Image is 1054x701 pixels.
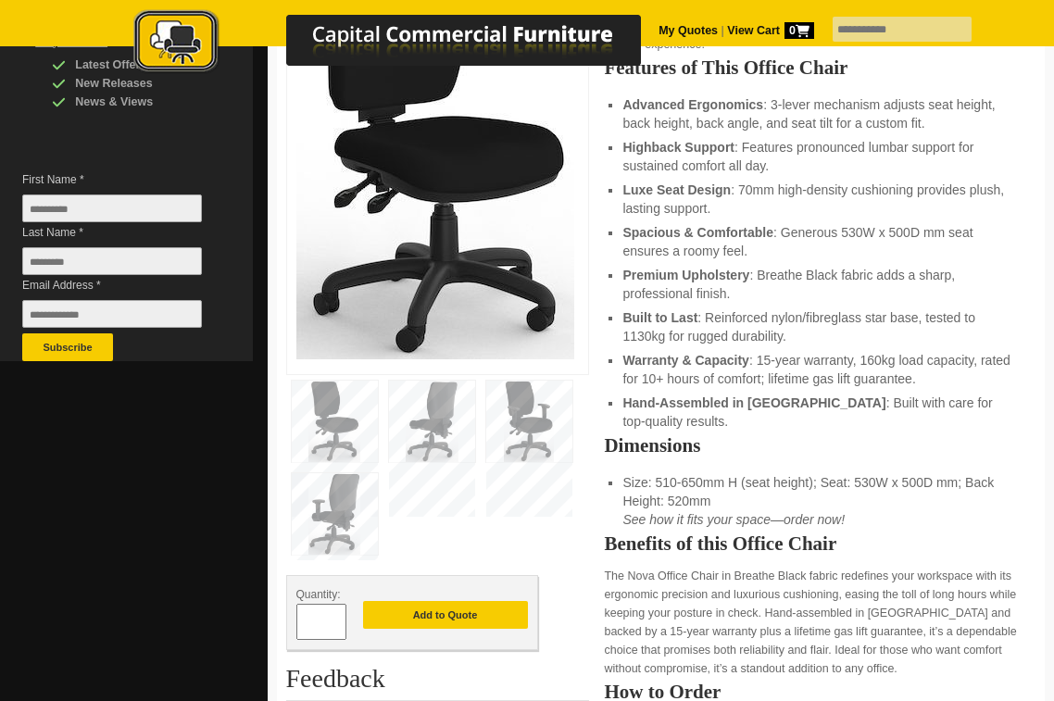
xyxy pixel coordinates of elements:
li: : 3-lever mechanism adjusts seat height, back height, back angle, and seat tilt for a custom fit. [622,95,1017,132]
strong: Built to Last [622,310,697,325]
em: See how it fits your space—order now! [622,512,845,527]
button: Add to Quote [363,601,528,629]
li: : 70mm high-density cushioning provides plush, lasting support. [622,181,1017,218]
li: : Reinforced nylon/fibreglass star base, tested to 1130kg for rugged durability. [622,308,1017,345]
strong: Luxe Seat Design [622,182,731,197]
strong: Hand-Assembled in [GEOGRAPHIC_DATA] [622,395,885,410]
li: : Built with care for top-quality results. [622,394,1017,431]
span: Last Name * [22,223,211,242]
button: Subscribe [22,333,113,361]
span: First Name * [22,170,211,189]
div: News & Views [52,93,228,111]
input: First Name * [22,194,202,222]
span: 0 [784,22,814,39]
a: View Cart0 [724,24,814,37]
a: Capital Commercial Furniture Logo [82,9,731,82]
li: : 15-year warranty, 160kg load capacity, rated for 10+ hours of comfort; lifetime gas lift guaran... [622,351,1017,388]
span: Stay Informed [35,35,107,48]
input: Last Name * [22,247,202,275]
h2: Feedback [286,665,590,701]
strong: Advanced Ergonomics [622,97,763,112]
h2: How to Order [604,682,1035,701]
strong: Premium Upholstery [622,268,749,282]
input: Email Address * [22,300,202,328]
strong: Highback Support [622,140,734,155]
img: Capital Commercial Furniture Logo [82,9,731,77]
strong: View Cart [727,24,814,37]
li: Size: 510-650mm H (seat height); Seat: 530W x 500D mm; Back Height: 520mm [622,473,1017,529]
li: : Breathe Black fabric adds a sharp, professional finish. [622,266,1017,303]
div: New Releases [52,74,228,93]
strong: Warranty & Capacity [622,353,748,368]
span: Quantity: [296,588,341,601]
p: The Nova Office Chair in Breathe Black fabric redefines your workspace with its ergonomic precisi... [604,567,1035,678]
div: Latest Offers [52,56,228,74]
h2: Benefits of this Office Chair [604,534,1035,553]
span: Email Address * [22,276,211,294]
li: : Features pronounced lumbar support for sustained comfort all day. [622,138,1017,175]
strong: Spacious & Comfortable [622,225,773,240]
li: : Generous 530W x 500D mm seat ensures a roomy feel. [622,223,1017,260]
h2: Features of This Office Chair [604,58,1035,77]
h2: Dimensions [604,436,1035,455]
